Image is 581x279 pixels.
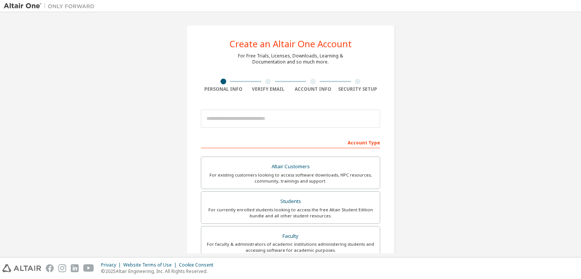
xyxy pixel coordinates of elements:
[206,231,375,242] div: Faculty
[201,136,380,148] div: Account Type
[201,86,246,92] div: Personal Info
[71,264,79,272] img: linkedin.svg
[2,264,41,272] img: altair_logo.svg
[206,161,375,172] div: Altair Customers
[290,86,336,92] div: Account Info
[4,2,98,10] img: Altair One
[238,53,343,65] div: For Free Trials, Licenses, Downloads, Learning & Documentation and so much more.
[206,172,375,184] div: For existing customers looking to access software downloads, HPC resources, community, trainings ...
[101,268,218,274] p: © 2025 Altair Engineering, Inc. All Rights Reserved.
[58,264,66,272] img: instagram.svg
[206,196,375,207] div: Students
[123,262,179,268] div: Website Terms of Use
[246,86,291,92] div: Verify Email
[83,264,94,272] img: youtube.svg
[206,207,375,219] div: For currently enrolled students looking to access the free Altair Student Edition bundle and all ...
[206,241,375,253] div: For faculty & administrators of academic institutions administering students and accessing softwa...
[230,39,352,48] div: Create an Altair One Account
[179,262,218,268] div: Cookie Consent
[101,262,123,268] div: Privacy
[46,264,54,272] img: facebook.svg
[336,86,381,92] div: Security Setup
